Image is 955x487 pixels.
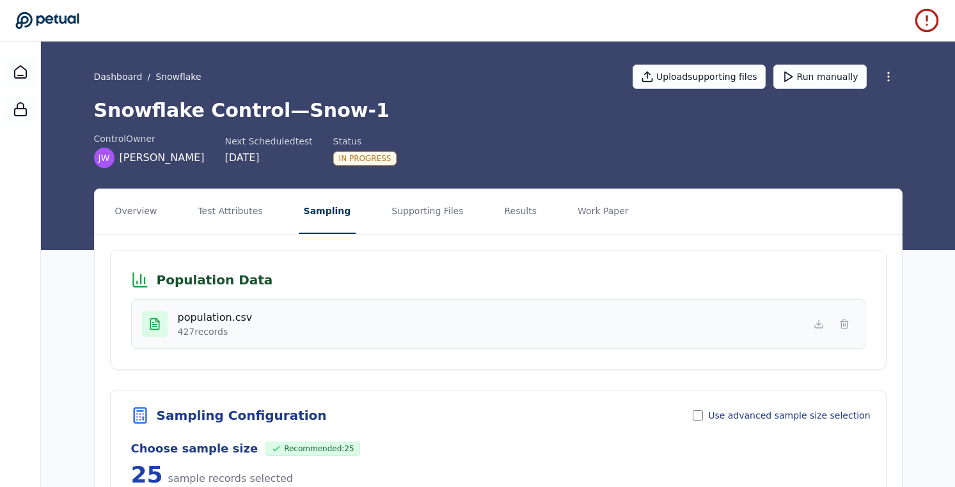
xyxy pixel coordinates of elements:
[633,65,766,89] button: Uploadsupporting files
[94,70,201,83] div: /
[178,310,253,325] h4: population.csv
[94,70,143,83] a: Dashboard
[499,189,542,234] button: Results
[95,189,902,234] nav: Tabs
[773,65,867,89] button: Run manually
[834,314,855,334] button: Delete File
[299,189,356,234] button: Sampling
[157,406,327,424] h3: Sampling Configuration
[5,94,36,125] a: SOC
[386,189,468,234] button: Supporting Files
[225,135,312,148] div: Next Scheduled test
[157,271,273,289] h3: Population Data
[809,314,829,334] button: Download File
[572,189,634,234] button: Work Paper
[15,12,79,29] a: Go to Dashboard
[94,99,903,122] h1: Snowflake Control — Snow-1
[99,151,110,164] span: JW
[120,150,205,166] span: [PERSON_NAME]
[94,132,205,145] div: control Owner
[265,442,359,456] span: Recommended: 25
[333,151,397,166] div: In Progress
[333,135,397,148] div: Status
[131,440,258,458] span: Choose sample size
[225,150,312,166] div: [DATE]
[110,189,162,234] button: Overview
[693,410,703,421] input: Use advanced sample size selection
[155,70,201,83] button: Snowflake
[5,57,36,88] a: Dashboard
[178,325,253,338] p: 427 records
[708,409,870,422] span: Use advanced sample size selection
[193,189,267,234] button: Test Attributes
